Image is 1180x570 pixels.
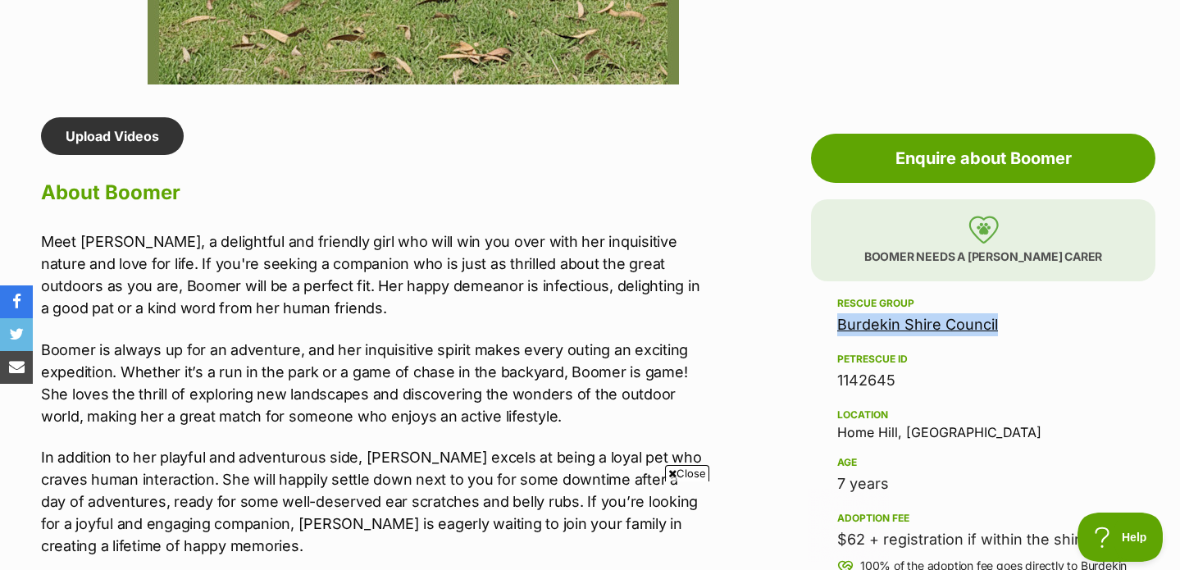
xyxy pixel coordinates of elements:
h2: About Boomer [41,175,703,211]
div: 7 years [837,472,1129,495]
p: In addition to her playful and adventurous side, [PERSON_NAME] excels at being a loyal pet who cr... [41,446,703,557]
p: Meet [PERSON_NAME], a delightful and friendly girl who will win you over with her inquisitive nat... [41,230,703,319]
iframe: Help Scout Beacon - Open [1077,513,1164,562]
p: Boomer needs a [PERSON_NAME] carer [811,199,1155,281]
p: Boomer is always up for an adventure, and her inquisitive spirit makes every outing an exciting e... [41,339,703,427]
div: $62 + registration if within the shire [837,528,1129,551]
a: Burdekin Shire Council [837,316,998,333]
a: Enquire about Boomer [811,134,1155,183]
div: Age [837,456,1129,469]
a: Upload Videos [41,117,184,155]
span: Close [665,465,709,481]
div: PetRescue ID [837,353,1129,366]
div: Home Hill, [GEOGRAPHIC_DATA] [837,405,1129,440]
div: Rescue group [837,297,1129,310]
img: foster-care-31f2a1ccfb079a48fc4dc6d2a002ce68c6d2b76c7ccb9e0da61f6cd5abbf869a.svg [968,216,999,244]
div: Adoption fee [837,512,1129,525]
iframe: Advertisement [292,488,889,562]
div: Location [837,408,1129,422]
div: 1142645 [837,369,1129,392]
